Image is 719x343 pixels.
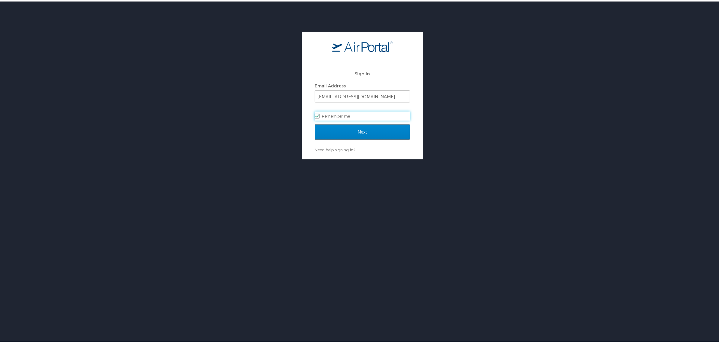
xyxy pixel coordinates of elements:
[315,69,410,76] h2: Sign In
[315,123,410,138] input: Next
[332,39,393,50] img: logo
[315,110,410,119] label: Remember me
[315,146,355,151] a: Need help signing in?
[315,82,346,87] label: Email Address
